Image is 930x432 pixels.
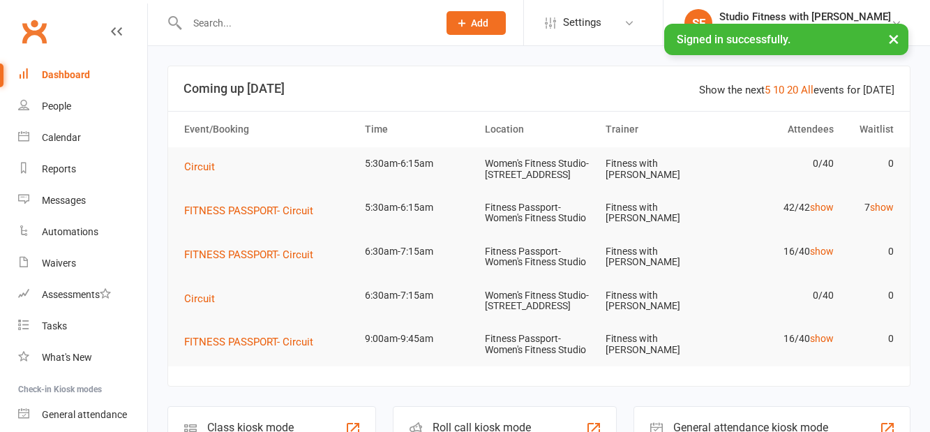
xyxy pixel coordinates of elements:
[599,147,720,191] td: Fitness with [PERSON_NAME]
[42,163,76,174] div: Reports
[599,191,720,235] td: Fitness with [PERSON_NAME]
[184,292,215,305] span: Circuit
[719,235,840,268] td: 16/40
[359,235,479,268] td: 6:30am-7:15am
[719,112,840,147] th: Attendees
[719,279,840,312] td: 0/40
[810,246,834,257] a: show
[810,202,834,213] a: show
[18,342,147,373] a: What's New
[42,289,111,300] div: Assessments
[184,161,215,173] span: Circuit
[42,195,86,206] div: Messages
[447,11,506,35] button: Add
[479,235,599,279] td: Fitness Passport- Women's Fitness Studio
[599,322,720,366] td: Fitness with [PERSON_NAME]
[479,322,599,366] td: Fitness Passport- Women's Fitness Studio
[18,154,147,185] a: Reports
[719,191,840,224] td: 42/42
[677,33,790,46] span: Signed in successfully.
[184,290,225,307] button: Circuit
[184,334,323,350] button: FITNESS PASSPORT- Circuit
[18,122,147,154] a: Calendar
[719,322,840,355] td: 16/40
[719,147,840,180] td: 0/40
[840,279,900,312] td: 0
[840,147,900,180] td: 0
[881,24,906,54] button: ×
[183,13,428,33] input: Search...
[599,235,720,279] td: Fitness with [PERSON_NAME]
[183,82,894,96] h3: Coming up [DATE]
[184,336,313,348] span: FITNESS PASSPORT- Circuit
[42,409,127,420] div: General attendance
[840,191,900,224] td: 7
[870,202,894,213] a: show
[840,235,900,268] td: 0
[18,399,147,431] a: General attendance kiosk mode
[42,226,98,237] div: Automations
[42,132,81,143] div: Calendar
[479,279,599,323] td: Women's Fitness Studio- [STREET_ADDRESS]
[479,191,599,235] td: Fitness Passport- Women's Fitness Studio
[18,216,147,248] a: Automations
[359,322,479,355] td: 9:00am-9:45am
[184,202,323,219] button: FITNESS PASSPORT- Circuit
[184,248,313,261] span: FITNESS PASSPORT- Circuit
[18,185,147,216] a: Messages
[359,147,479,180] td: 5:30am-6:15am
[42,352,92,363] div: What's New
[699,82,894,98] div: Show the next events for [DATE]
[840,322,900,355] td: 0
[42,258,76,269] div: Waivers
[17,14,52,49] a: Clubworx
[42,100,71,112] div: People
[42,320,67,332] div: Tasks
[18,59,147,91] a: Dashboard
[18,279,147,311] a: Assessments
[359,279,479,312] td: 6:30am-7:15am
[178,112,359,147] th: Event/Booking
[563,7,601,38] span: Settings
[479,147,599,191] td: Women's Fitness Studio- [STREET_ADDRESS]
[787,84,798,96] a: 20
[684,9,712,37] div: SF
[599,112,720,147] th: Trainer
[840,112,900,147] th: Waitlist
[599,279,720,323] td: Fitness with [PERSON_NAME]
[471,17,488,29] span: Add
[801,84,813,96] a: All
[184,158,225,175] button: Circuit
[479,112,599,147] th: Location
[359,112,479,147] th: Time
[810,333,834,344] a: show
[18,248,147,279] a: Waivers
[18,311,147,342] a: Tasks
[359,191,479,224] td: 5:30am-6:15am
[719,10,891,23] div: Studio Fitness with [PERSON_NAME]
[719,23,891,36] div: Fitness with [PERSON_NAME]
[773,84,784,96] a: 10
[184,246,323,263] button: FITNESS PASSPORT- Circuit
[184,204,313,217] span: FITNESS PASSPORT- Circuit
[18,91,147,122] a: People
[765,84,770,96] a: 5
[42,69,90,80] div: Dashboard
